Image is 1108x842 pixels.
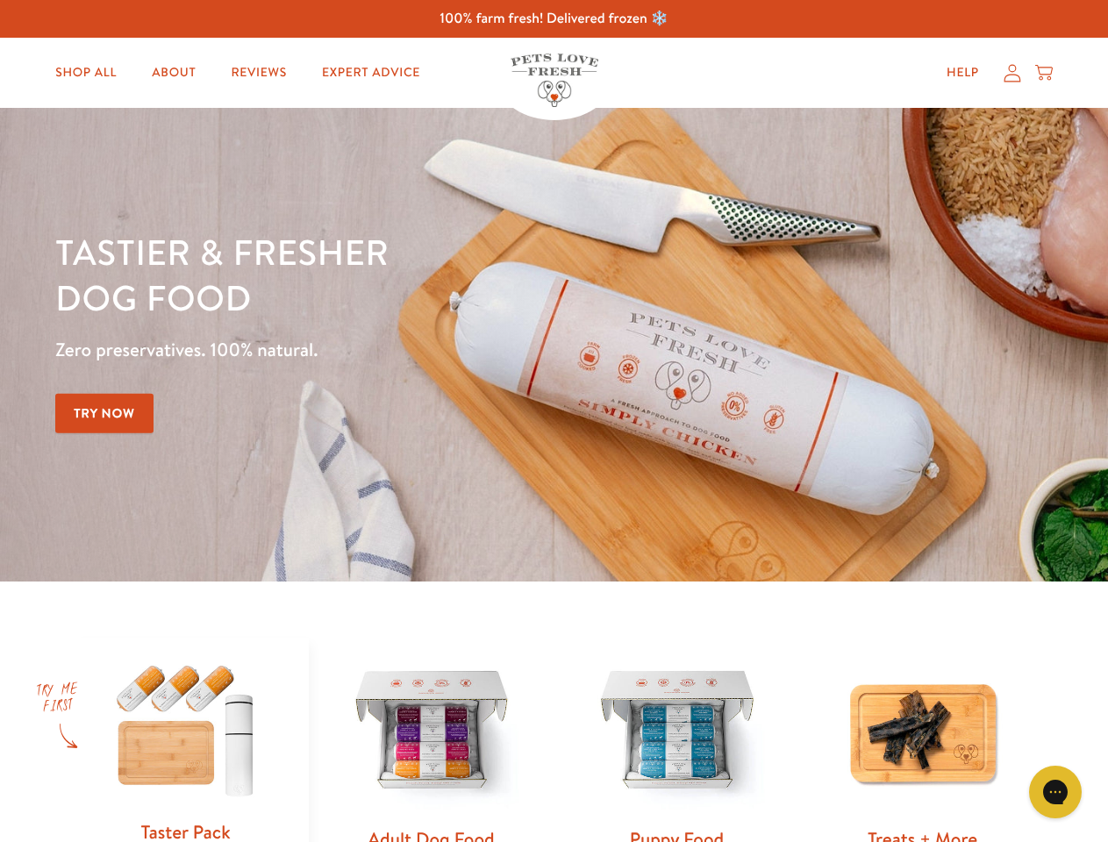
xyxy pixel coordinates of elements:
[41,55,131,90] a: Shop All
[308,55,434,90] a: Expert Advice
[55,229,720,320] h1: Tastier & fresher dog food
[933,55,993,90] a: Help
[138,55,210,90] a: About
[55,394,154,433] a: Try Now
[1020,760,1090,824] iframe: Gorgias live chat messenger
[217,55,300,90] a: Reviews
[511,54,598,107] img: Pets Love Fresh
[55,334,720,366] p: Zero preservatives. 100% natural.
